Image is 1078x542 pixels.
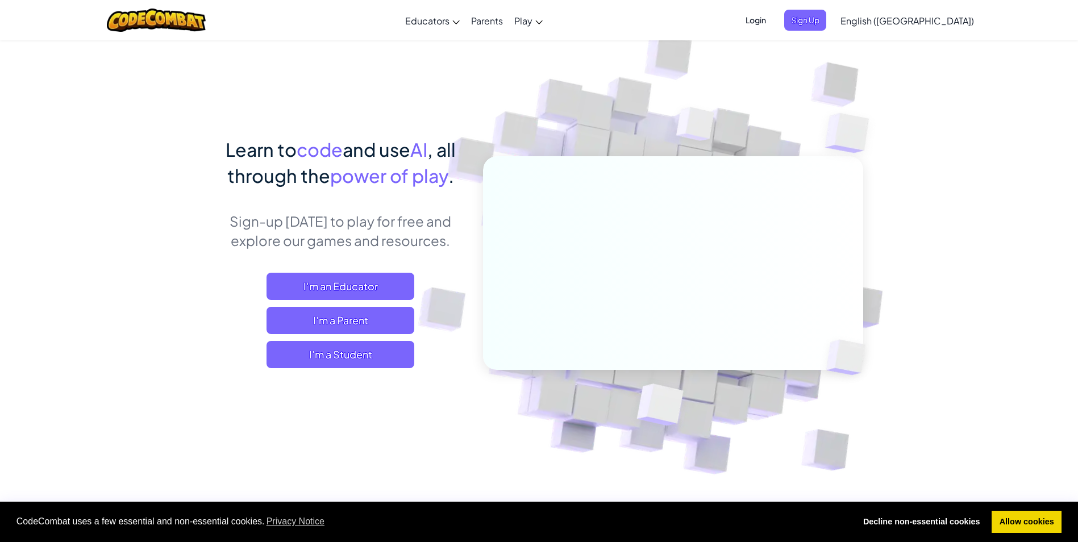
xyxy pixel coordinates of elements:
[267,273,414,300] a: I'm an Educator
[514,15,532,27] span: Play
[509,5,548,36] a: Play
[835,5,980,36] a: English ([GEOGRAPHIC_DATA])
[465,5,509,36] a: Parents
[16,513,847,530] span: CodeCombat uses a few essential and non-essential cookies.
[807,316,892,399] img: Overlap cubes
[992,511,1062,533] a: allow cookies
[107,9,206,32] img: CodeCombat logo
[267,307,414,334] a: I'm a Parent
[410,138,427,161] span: AI
[855,511,988,533] a: deny cookies
[739,10,773,31] button: Login
[330,164,448,187] span: power of play
[297,138,343,161] span: code
[399,5,465,36] a: Educators
[802,85,901,181] img: Overlap cubes
[655,85,736,169] img: Overlap cubes
[840,15,974,27] span: English ([GEOGRAPHIC_DATA])
[405,15,449,27] span: Educators
[215,211,466,250] p: Sign-up [DATE] to play for free and explore our games and resources.
[784,10,826,31] button: Sign Up
[343,138,410,161] span: and use
[265,513,327,530] a: learn more about cookies
[267,341,414,368] button: I'm a Student
[448,164,454,187] span: .
[609,360,710,454] img: Overlap cubes
[226,138,297,161] span: Learn to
